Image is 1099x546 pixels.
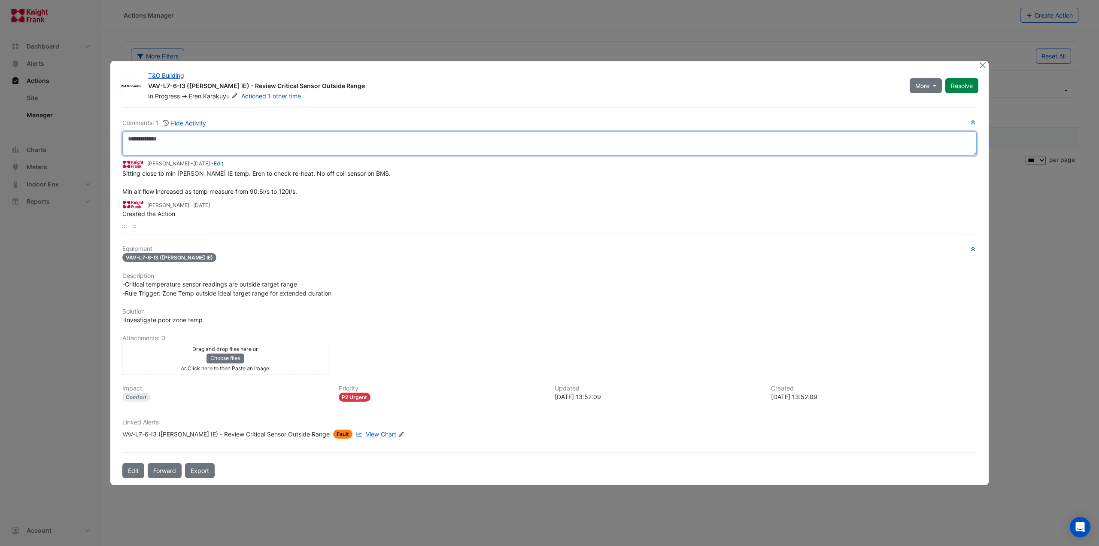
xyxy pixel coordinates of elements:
span: Eren [189,92,201,100]
fa-icon: Edit Linked Alerts [398,431,404,438]
div: [DATE] 13:52:09 [771,392,977,401]
span: -Investigate poor zone temp [122,316,203,323]
span: Sitting close to min [PERSON_NAME] IE temp. Eren to check re-heat. No off coil sensor on BMS. Min... [122,170,391,195]
button: Choose files [206,354,244,363]
a: Edit [214,160,223,167]
a: T&G Building [148,72,184,79]
button: Forward [148,463,182,478]
a: View Chart [354,430,396,439]
small: [PERSON_NAME] - - [147,160,223,168]
button: Close [978,61,987,70]
span: View Chart [366,430,396,438]
span: 2025-07-01 13:52:09 [193,160,210,167]
div: VAV-L7-6-I3 ([PERSON_NAME] IE) - Review Critical Sensor Outside Range [122,430,330,439]
small: or Click here to then Paste an image [181,365,269,372]
div: [DATE] 13:52:09 [555,392,761,401]
div: VAV-L7-6-I3 ([PERSON_NAME] IE) - Review Critical Sensor Outside Range [148,82,899,92]
div: Comfort [122,393,150,402]
div: P2 Urgent [339,393,371,402]
h6: Impact [122,385,328,392]
small: Drag and drop files here or [192,346,258,352]
button: Resolve [945,78,978,93]
span: More [915,81,929,90]
div: Comments: 1 [122,118,206,128]
h6: Equipment [122,245,977,253]
span: -> [182,92,187,100]
img: AG Coombs [121,82,141,90]
button: Edit [122,463,144,478]
h6: Created [771,385,977,392]
span: In Progress [148,92,180,100]
h6: Updated [555,385,761,392]
button: Hide Activity [162,118,206,128]
h6: Description [122,272,977,280]
span: Karakuyu [203,92,240,101]
button: More [910,78,942,93]
span: Created the Action [122,210,175,217]
a: Actioned 1 other time [241,92,301,100]
img: Knight Frank [122,159,144,169]
span: Fault [333,430,352,439]
h6: Solution [122,308,977,315]
img: Knight Frank [122,200,144,209]
h6: Priority [339,385,545,392]
span: 2025-07-01 13:52:09 [193,202,210,208]
small: [PERSON_NAME] - [147,201,210,209]
a: Export [185,463,215,478]
h6: Attachments: 0 [122,335,977,342]
span: VAV-L7-6-I3 ([PERSON_NAME] IE) [122,253,216,262]
h6: Linked Alerts [122,419,977,426]
div: Open Intercom Messenger [1070,517,1090,537]
span: -Critical temperature sensor readings are outside target range -Rule Trigger: Zone Temp outside i... [122,281,331,297]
